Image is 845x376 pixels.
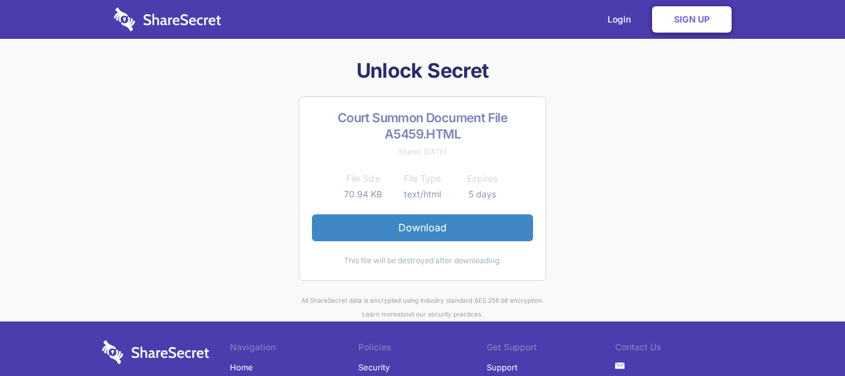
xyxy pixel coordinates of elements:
[114,8,221,31] img: logo-wordmark-white-trans-d4663122ce5f474addd5e946df7df03e33cb6a1c49d2221995e7729f52c070b2.svg
[333,187,393,202] td: 70.94 KB
[452,171,512,186] th: Expires
[312,214,533,241] a: Download
[652,6,732,33] a: Sign Up
[230,340,358,358] li: Navigation
[102,340,209,364] img: logo-wordmark-white-trans-d4663122ce5f474addd5e946df7df03e33cb6a1c49d2221995e7729f52c070b2.svg
[487,340,615,358] li: Get Support
[312,254,533,268] div: This file will be destroyed after downloading.
[333,171,393,186] th: File Size
[312,110,533,142] h2: Court Summon Document File A5459.HTML
[97,58,749,84] h1: Unlock Secret
[393,171,452,186] th: File Type
[362,310,397,318] a: Learn more
[782,313,830,361] iframe: Drift Widget Chat Controller
[97,293,749,321] div: All ShareSecret data is encrypted using industry standard AES 256 bit encryption. about our secur...
[452,187,512,202] td: 5 days
[312,145,533,159] div: Shared [DATE]
[393,187,452,202] td: text/html
[615,340,744,358] li: Contact Us
[358,340,487,358] li: Policies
